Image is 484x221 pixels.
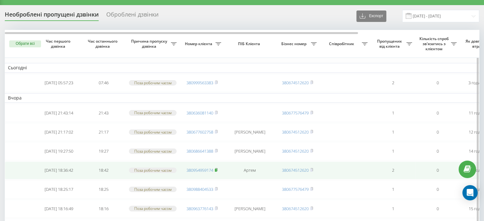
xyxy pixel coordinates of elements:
td: 1 [371,181,415,198]
div: Поза робочим часом [129,110,177,115]
td: 1 [371,123,415,141]
td: [PERSON_NAME] [224,123,275,141]
td: [DATE] 21:43:14 [37,104,81,122]
a: 380988404533 [186,186,213,192]
span: Час останнього дзвінка [86,39,121,49]
td: 0 [415,200,460,218]
a: 380954959174 [186,167,213,173]
span: Пропущених від клієнта [374,39,406,49]
a: 380999563383 [186,80,213,86]
a: 380677576479 [282,186,309,192]
td: 0 [415,74,460,92]
div: Необроблені пропущені дзвінки [5,11,99,21]
div: Поза робочим часом [129,168,177,173]
a: 380636081140 [186,110,213,116]
div: Поза робочим часом [129,206,177,211]
button: Експорт [356,10,386,22]
td: 2 [371,162,415,179]
td: 21:43 [81,104,126,122]
span: Співробітник [323,41,362,46]
a: 380677576479 [282,110,309,116]
a: 380686641388 [186,148,213,154]
span: ПІБ Клієнта [230,41,270,46]
div: Поза робочим часом [129,187,177,192]
div: Поза робочим часом [129,148,177,154]
td: 1 [371,104,415,122]
span: Причина пропуску дзвінка [129,39,171,49]
td: [DATE] 18:36:42 [37,162,81,179]
td: 18:25 [81,181,126,198]
div: Поза робочим часом [129,129,177,135]
td: [DATE] 19:27:50 [37,142,81,160]
td: 0 [415,181,460,198]
td: [PERSON_NAME] [224,142,275,160]
td: Артем [224,162,275,179]
td: 1 [371,200,415,218]
td: [DATE] 05:57:23 [37,74,81,92]
td: [DATE] 21:17:02 [37,123,81,141]
td: 0 [415,123,460,141]
td: 1 [371,142,415,160]
button: Обрати всі [9,40,41,47]
td: 0 [415,104,460,122]
td: 07:46 [81,74,126,92]
a: 380674512620 [282,148,309,154]
a: 380963776143 [186,206,213,211]
td: [DATE] 18:16:49 [37,200,81,218]
div: Open Intercom Messenger [462,185,478,200]
a: 380674512620 [282,167,309,173]
td: 18:16 [81,200,126,218]
td: 2 [371,74,415,92]
td: 18:42 [81,162,126,179]
td: 0 [415,162,460,179]
td: 21:17 [81,123,126,141]
td: 0 [415,142,460,160]
td: [PERSON_NAME] [224,200,275,218]
span: Кількість спроб зв'язатись з клієнтом [418,36,451,51]
td: 19:27 [81,142,126,160]
a: 380674512620 [282,80,309,86]
span: Бізнес номер [278,41,311,46]
span: Номер клієнта [183,41,215,46]
a: 380674512620 [282,129,309,135]
span: Час першого дзвінка [42,39,76,49]
div: Поза робочим часом [129,80,177,86]
a: 380674512620 [282,206,309,211]
div: Оброблені дзвінки [106,11,158,21]
a: 380677602758 [186,129,213,135]
td: [DATE] 18:25:17 [37,181,81,198]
